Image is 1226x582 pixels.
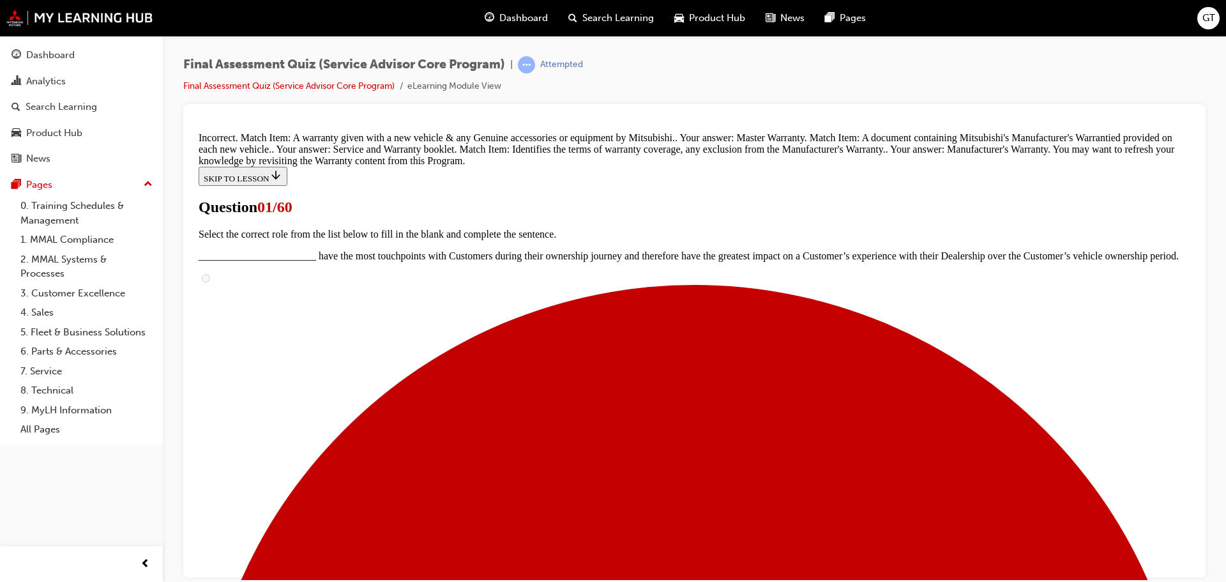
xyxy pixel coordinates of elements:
span: | [510,57,513,72]
img: mmal [6,10,153,26]
a: guage-iconDashboard [474,5,558,31]
a: Final Assessment Quiz (Service Advisor Core Program) [183,80,395,91]
span: search-icon [11,102,20,113]
span: news-icon [11,153,21,165]
a: Dashboard [5,43,158,67]
div: Product Hub [26,126,82,141]
span: car-icon [11,128,21,139]
button: DashboardAnalyticsSearch LearningProduct HubNews [5,41,158,173]
button: GT [1197,7,1220,29]
a: Analytics [5,70,158,93]
span: GT [1202,11,1215,26]
span: Pages [840,11,866,26]
span: Dashboard [499,11,548,26]
a: 1. MMAL Compliance [15,230,158,250]
a: 8. Technical [15,381,158,401]
a: search-iconSearch Learning [558,5,664,31]
span: guage-icon [11,50,21,61]
a: 6. Parts & Accessories [15,342,158,362]
span: SKIP TO LESSON [10,47,89,56]
a: car-iconProduct Hub [664,5,755,31]
div: Attempted [540,59,583,71]
span: Search Learning [582,11,654,26]
a: 3. Customer Excellence [15,284,158,303]
span: guage-icon [485,10,494,26]
a: Search Learning [5,95,158,119]
a: pages-iconPages [815,5,876,31]
div: Pages [26,178,52,192]
span: chart-icon [11,76,21,88]
a: 4. Sales [15,303,158,323]
span: up-icon [144,176,153,193]
button: Pages [5,173,158,197]
span: learningRecordVerb_ATTEMPT-icon [518,56,535,73]
a: news-iconNews [755,5,815,31]
span: News [780,11,805,26]
span: Final Assessment Quiz (Service Advisor Core Program) [183,57,505,72]
div: Analytics [26,74,66,89]
a: 0. Training Schedules & Management [15,196,158,230]
a: News [5,147,158,171]
span: Product Hub [689,11,745,26]
div: News [26,151,50,166]
span: pages-icon [825,10,835,26]
span: pages-icon [11,180,21,191]
a: 2. MMAL Systems & Processes [15,250,158,284]
a: 7. Service [15,362,158,381]
a: 5. Fleet & Business Solutions [15,323,158,342]
span: news-icon [766,10,775,26]
div: Dashboard [26,48,75,63]
div: Search Learning [26,100,97,114]
span: car-icon [674,10,684,26]
div: Incorrect. Match Item: A warranty given with a new vehicle & any Genuine accessories or equipment... [5,5,997,40]
button: SKIP TO LESSON [5,40,94,59]
a: All Pages [15,420,158,440]
span: prev-icon [140,556,150,572]
a: Product Hub [5,121,158,145]
a: 9. MyLH Information [15,401,158,420]
li: eLearning Module View [407,79,501,94]
span: search-icon [568,10,577,26]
